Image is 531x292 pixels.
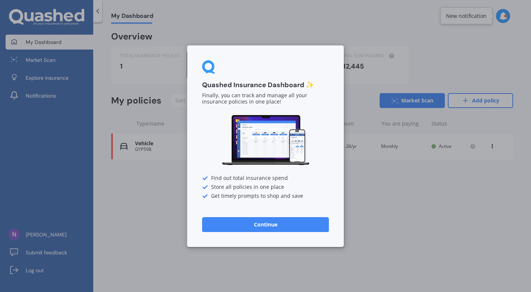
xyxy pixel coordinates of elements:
h3: Quashed Insurance Dashboard ✨ [202,81,329,89]
p: Finally, you can track and manage all your insurance policies in one place! [202,92,329,105]
div: Find out total insurance spend [202,175,329,181]
button: Continue [202,217,329,232]
div: Store all policies in one place [202,184,329,190]
div: Get timely prompts to shop and save [202,193,329,199]
img: Dashboard [221,114,310,166]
